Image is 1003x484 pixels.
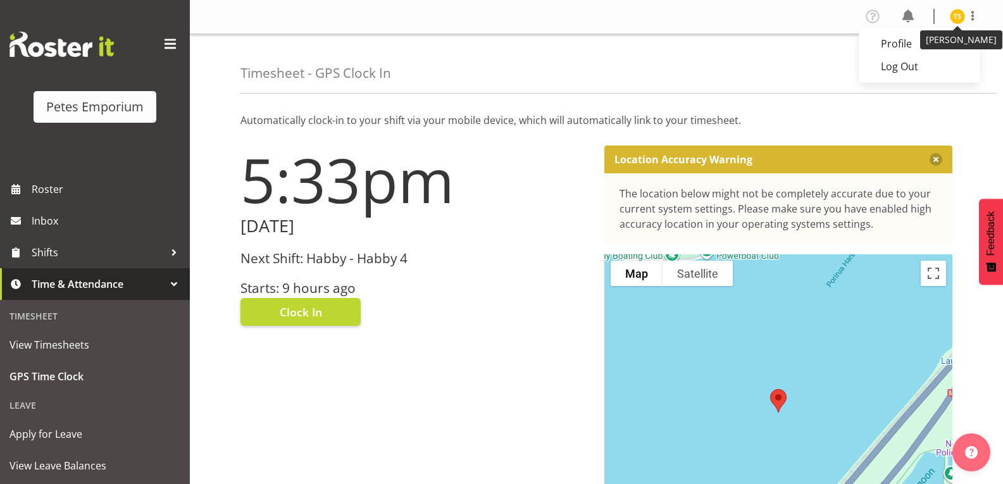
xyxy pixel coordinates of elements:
[985,211,997,256] span: Feedback
[9,456,180,475] span: View Leave Balances
[240,146,589,214] h1: 5:33pm
[3,303,187,329] div: Timesheet
[3,361,187,392] a: GPS Time Clock
[46,97,144,116] div: Petes Emporium
[663,261,733,286] button: Show satellite imagery
[921,261,946,286] button: Toggle fullscreen view
[3,418,187,450] a: Apply for Leave
[240,66,391,80] h4: Timesheet - GPS Clock In
[32,211,184,230] span: Inbox
[32,275,165,294] span: Time & Attendance
[859,32,980,55] a: Profile
[611,261,663,286] button: Show street map
[240,298,361,326] button: Clock In
[9,425,180,444] span: Apply for Leave
[950,9,965,24] img: tamara-straker11292.jpg
[32,243,165,262] span: Shifts
[3,329,187,361] a: View Timesheets
[240,216,589,236] h2: [DATE]
[3,392,187,418] div: Leave
[965,446,978,459] img: help-xxl-2.png
[859,55,980,78] a: Log Out
[240,113,952,128] p: Automatically clock-in to your shift via your mobile device, which will automatically link to you...
[9,32,114,57] img: Rosterit website logo
[620,186,938,232] div: The location below might not be completely accurate due to your current system settings. Please m...
[979,199,1003,285] button: Feedback - Show survey
[9,367,180,386] span: GPS Time Clock
[3,450,187,481] a: View Leave Balances
[280,304,322,320] span: Clock In
[240,281,589,295] h3: Starts: 9 hours ago
[32,180,184,199] span: Roster
[614,153,752,166] p: Location Accuracy Warning
[240,251,589,266] h3: Next Shift: Habby - Habby 4
[930,153,942,166] button: Close message
[9,335,180,354] span: View Timesheets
